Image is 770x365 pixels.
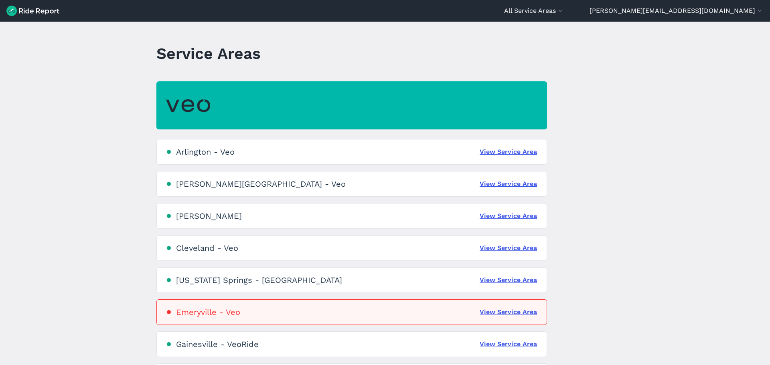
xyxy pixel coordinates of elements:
a: View Service Area [480,307,537,317]
img: Ride Report [6,6,59,16]
button: All Service Areas [504,6,564,16]
a: View Service Area [480,179,537,189]
div: Gainesville - VeoRide [176,339,259,349]
div: Arlington - Veo [176,147,235,157]
a: View Service Area [480,147,537,157]
div: [PERSON_NAME][GEOGRAPHIC_DATA] - Veo [176,179,346,189]
div: [US_STATE] Springs - [GEOGRAPHIC_DATA] [176,275,342,285]
img: Veo [166,95,210,117]
a: View Service Area [480,243,537,253]
h1: Service Areas [156,42,261,65]
button: [PERSON_NAME][EMAIL_ADDRESS][DOMAIN_NAME] [590,6,764,16]
div: Cleveland - Veo [176,243,238,253]
div: Emeryville - Veo [176,307,240,317]
a: View Service Area [480,339,537,349]
a: View Service Area [480,211,537,221]
div: [PERSON_NAME] [176,211,242,221]
a: View Service Area [480,275,537,285]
